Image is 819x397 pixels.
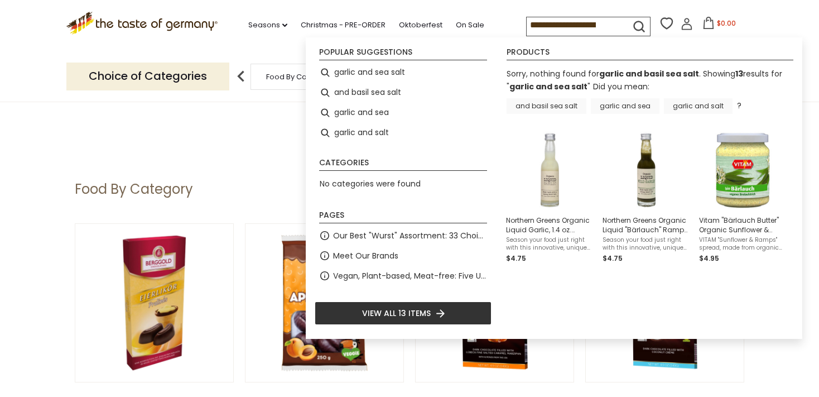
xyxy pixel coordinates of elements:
li: Products [507,48,793,60]
a: Food By Category [266,73,331,81]
a: Oktoberfest [399,19,442,31]
img: Northern Greens Organic Liquid Wild Garlic Bottle [606,130,687,211]
span: View all 13 items [362,307,431,319]
li: Northern Greens Organic Liquid "Bärlauch" Ramps, 1.4 oz. (40ml) [598,125,695,269]
span: Northern Greens Organic Liquid Garlic, 1.4 oz. (40ml) [506,216,594,235]
a: Northern Greens Organic Liquid Garlic BottleNorthern Greens Organic Liquid Garlic, 1.4 oz. (40ml)... [506,130,594,264]
img: Northern Greens Organic Liquid Garlic Bottle [509,130,590,211]
li: Categories [319,159,487,171]
li: Vegan, Plant-based, Meat-free: Five Up and Coming Brands [315,266,492,286]
span: No categories were found [320,178,421,189]
img: Berggold Chocolate Apricot Jelly Pralines, 300g [245,224,403,382]
b: 13 [735,68,743,79]
a: Meet Our Brands [333,250,398,262]
a: and basil sea salt [507,98,586,114]
span: $4.95 [699,253,719,263]
span: Vitam "Bärlauch Butter" Organic Sunflower & Ramps Spread, 4.4 oz [699,216,787,235]
div: Instant Search Results [306,37,802,339]
li: garlic and sea [315,103,492,123]
li: garlic and salt [315,123,492,143]
span: $4.75 [506,253,526,263]
li: Northern Greens Organic Liquid Garlic, 1.4 oz. (40ml) [502,125,598,269]
h1: Food By Category [75,181,193,198]
span: Season your food just right with this innovative, unique liquid ramps (also called wild garlic or... [603,236,690,252]
button: $0.00 [695,17,743,34]
li: Pages [319,211,487,223]
span: Northern Greens Organic Liquid "Bärlauch" Ramps, 1.4 oz. (40ml) [603,216,690,235]
li: and basil sea salt [315,83,492,103]
p: Choice of Categories [66,63,229,90]
img: Berggold Eggnog Liquor Pralines, 100g [75,224,233,382]
b: garlic and basil sea salt [599,68,699,79]
div: Did you mean: ? [507,81,741,111]
a: Our Best "Wurst" Assortment: 33 Choices For The Grillabend [333,229,487,242]
a: Vegan, Plant-based, Meat-free: Five Up and Coming Brands [333,270,487,283]
span: $4.75 [603,253,623,263]
img: previous arrow [230,65,252,88]
a: On Sale [456,19,484,31]
a: garlic and sea [591,98,659,114]
li: Vitam "Bärlauch Butter" Organic Sunflower & Ramps Spread, 4.4 oz [695,125,791,269]
a: Christmas - PRE-ORDER [301,19,386,31]
li: garlic and sea salt [315,63,492,83]
li: Popular suggestions [319,48,487,60]
li: View all 13 items [315,302,492,325]
span: $0.00 [717,18,736,28]
li: Meet Our Brands [315,246,492,266]
a: Northern Greens Organic Liquid Wild Garlic BottleNorthern Greens Organic Liquid "Bärlauch" Ramps,... [603,130,690,264]
a: Vitam "Bärlauch Butter" Organic Sunflower & Ramps Spread, 4.4 ozVITAM "Sunflower & Ramps" spread,... [699,130,787,264]
span: Sorry, nothing found for . [507,68,701,79]
li: Our Best "Wurst" Assortment: 33 Choices For The Grillabend [315,226,492,246]
a: Seasons [248,19,287,31]
span: Season your food just right with this innovative, unique liquid garlic bulb, in a 40ml bottle. Fr... [506,236,594,252]
a: garlic and salt [664,98,733,114]
span: VITAM "Sunflower & Ramps" spread, made from organic ground sunflower seeds and aromatic European ... [699,236,787,252]
a: garlic and sea salt [509,81,587,92]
